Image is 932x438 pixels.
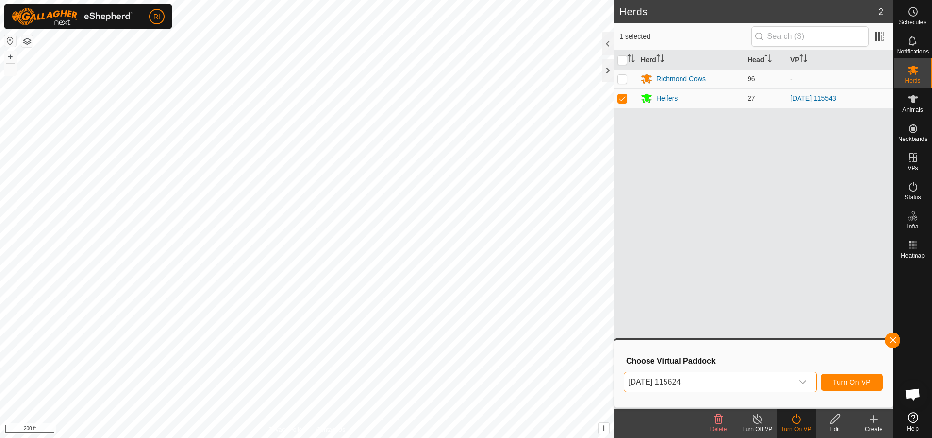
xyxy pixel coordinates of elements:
[901,253,925,259] span: Heatmap
[656,56,664,64] p-sorticon: Activate to sort
[656,93,678,104] div: Heifers
[4,51,16,63] button: +
[624,372,793,392] span: 2025-08-15 115624
[268,425,305,434] a: Privacy Policy
[905,78,920,84] span: Herds
[619,6,878,18] h2: Herds
[904,194,921,200] span: Status
[738,425,777,434] div: Turn Off VP
[619,32,751,42] span: 1 selected
[878,4,883,19] span: 2
[907,224,918,229] span: Infra
[4,35,16,47] button: Reset Map
[854,425,893,434] div: Create
[833,378,871,386] span: Turn On VP
[744,51,786,70] th: Head
[748,75,755,83] span: 96
[899,380,928,409] div: Open chat
[786,51,893,70] th: VP
[777,425,815,434] div: Turn On VP
[898,136,927,142] span: Neckbands
[907,165,918,171] span: VPs
[316,425,345,434] a: Contact Us
[899,19,926,25] span: Schedules
[790,94,836,102] a: [DATE] 115543
[793,372,813,392] div: dropdown trigger
[12,8,133,25] img: Gallagher Logo
[21,35,33,47] button: Map Layers
[799,56,807,64] p-sorticon: Activate to sort
[656,74,706,84] div: Richmond Cows
[751,26,869,47] input: Search (S)
[637,51,744,70] th: Herd
[815,425,854,434] div: Edit
[748,94,755,102] span: 27
[764,56,772,64] p-sorticon: Activate to sort
[710,426,727,433] span: Delete
[907,426,919,432] span: Help
[603,424,605,432] span: i
[627,56,635,64] p-sorticon: Activate to sort
[599,423,609,434] button: i
[4,64,16,75] button: –
[897,49,929,54] span: Notifications
[821,374,883,391] button: Turn On VP
[902,107,923,113] span: Animals
[153,12,160,22] span: RI
[894,408,932,436] a: Help
[786,69,893,88] td: -
[626,356,883,366] h3: Choose Virtual Paddock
